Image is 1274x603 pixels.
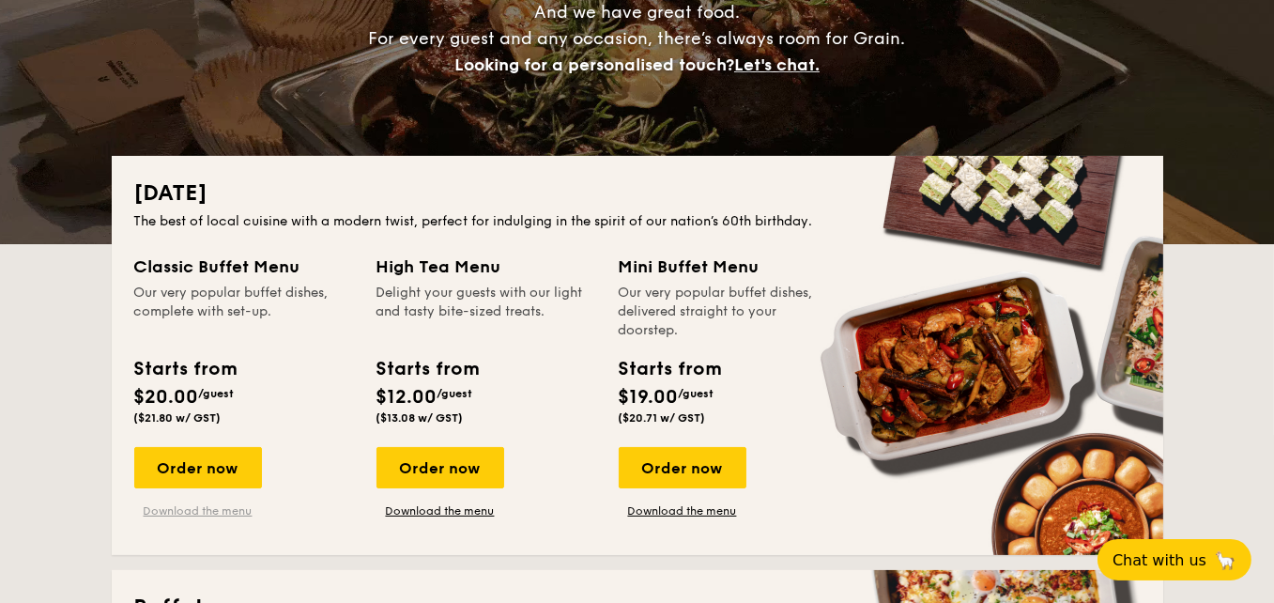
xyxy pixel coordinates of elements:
[134,212,1141,231] div: The best of local cuisine with a modern twist, perfect for indulging in the spirit of our nation’...
[134,447,262,488] div: Order now
[134,254,354,280] div: Classic Buffet Menu
[134,503,262,518] a: Download the menu
[134,411,222,425] span: ($21.80 w/ GST)
[619,355,721,383] div: Starts from
[619,254,838,280] div: Mini Buffet Menu
[134,284,354,340] div: Our very popular buffet dishes, complete with set-up.
[134,178,1141,209] h2: [DATE]
[376,386,437,409] span: $12.00
[619,503,746,518] a: Download the menu
[1097,539,1251,580] button: Chat with us🦙
[134,386,199,409] span: $20.00
[619,386,679,409] span: $19.00
[679,387,714,400] span: /guest
[1113,551,1206,569] span: Chat with us
[369,2,906,75] span: And we have great food. For every guest and any occasion, there’s always room for Grain.
[376,355,479,383] div: Starts from
[376,503,504,518] a: Download the menu
[376,411,464,425] span: ($13.08 w/ GST)
[454,54,734,75] span: Looking for a personalised touch?
[437,387,473,400] span: /guest
[619,284,838,340] div: Our very popular buffet dishes, delivered straight to your doorstep.
[376,447,504,488] div: Order now
[619,411,706,425] span: ($20.71 w/ GST)
[134,355,237,383] div: Starts from
[619,447,746,488] div: Order now
[376,284,596,340] div: Delight your guests with our light and tasty bite-sized treats.
[1214,549,1236,571] span: 🦙
[199,387,235,400] span: /guest
[376,254,596,280] div: High Tea Menu
[734,54,820,75] span: Let's chat.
